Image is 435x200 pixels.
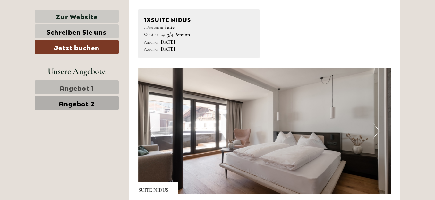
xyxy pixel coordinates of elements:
small: 12:56 [10,31,91,36]
div: [GEOGRAPHIC_DATA] [10,19,91,24]
div: SUITE NIDUS [138,182,178,194]
small: Abreise: [144,46,158,52]
a: Schreiben Sie uns [35,24,119,38]
button: Previous [149,123,156,139]
b: Suite [164,24,175,30]
div: [DATE] [115,5,138,16]
a: Zur Website [35,10,119,23]
span: Angebot 1 [59,83,94,92]
img: image [138,68,391,194]
small: Anreise: [144,39,158,45]
b: [DATE] [159,46,175,52]
div: Guten Tag, wie können wir Ihnen helfen? [5,17,94,37]
b: [DATE] [159,39,175,45]
b: 3/4 Pension [167,31,190,38]
div: Unsere Angebote [35,65,119,77]
div: SUITE NIDUS [144,14,254,24]
small: Verpflegung: [144,32,166,37]
small: 2 Personen: [144,25,163,30]
b: 1x [144,14,151,23]
span: Angebot 2 [59,99,95,108]
a: Jetzt buchen [35,40,119,54]
button: Next [373,123,380,139]
button: Senden [208,166,253,180]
